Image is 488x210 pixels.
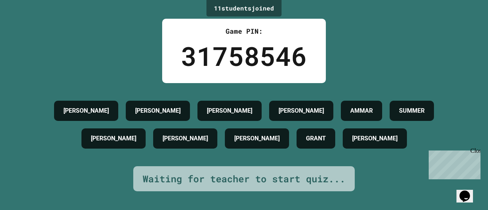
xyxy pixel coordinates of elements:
[350,106,373,115] h4: AMMAR
[63,106,109,115] h4: [PERSON_NAME]
[135,106,181,115] h4: [PERSON_NAME]
[3,3,52,48] div: Chat with us now!Close
[456,180,480,203] iframe: chat widget
[426,147,480,179] iframe: chat widget
[306,134,326,143] h4: GRANT
[143,172,345,186] div: Waiting for teacher to start quiz...
[399,106,425,115] h4: SUMMER
[163,134,208,143] h4: [PERSON_NAME]
[91,134,136,143] h4: [PERSON_NAME]
[279,106,324,115] h4: [PERSON_NAME]
[234,134,280,143] h4: [PERSON_NAME]
[181,36,307,76] div: 31758546
[352,134,398,143] h4: [PERSON_NAME]
[181,26,307,36] div: Game PIN:
[207,106,252,115] h4: [PERSON_NAME]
